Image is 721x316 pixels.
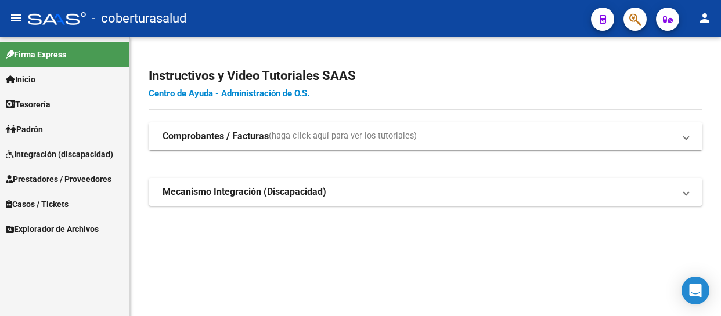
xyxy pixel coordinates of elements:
[6,98,51,111] span: Tesorería
[9,11,23,25] mat-icon: menu
[163,130,269,143] strong: Comprobantes / Facturas
[149,65,702,87] h2: Instructivos y Video Tutoriales SAAS
[6,48,66,61] span: Firma Express
[92,6,186,31] span: - coberturasalud
[698,11,712,25] mat-icon: person
[269,130,417,143] span: (haga click aquí para ver los tutoriales)
[6,148,113,161] span: Integración (discapacidad)
[6,198,69,210] span: Casos / Tickets
[6,73,35,86] span: Inicio
[6,223,99,235] span: Explorador de Archivos
[149,122,702,150] mat-expansion-panel-header: Comprobantes / Facturas(haga click aquí para ver los tutoriales)
[682,277,709,304] div: Open Intercom Messenger
[6,173,111,186] span: Prestadores / Proveedores
[149,88,309,99] a: Centro de Ayuda - Administración de O.S.
[6,123,43,136] span: Padrón
[149,178,702,206] mat-expansion-panel-header: Mecanismo Integración (Discapacidad)
[163,186,326,198] strong: Mecanismo Integración (Discapacidad)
